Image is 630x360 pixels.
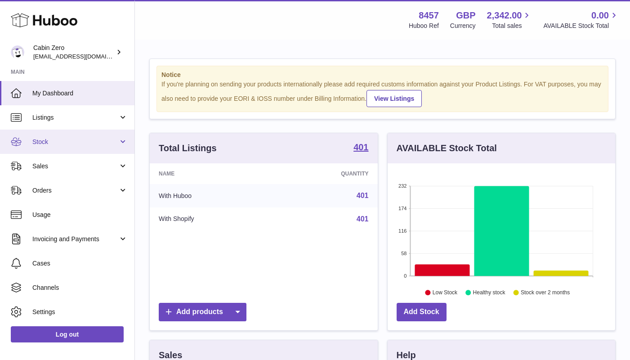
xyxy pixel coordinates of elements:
[32,162,118,171] span: Sales
[398,206,407,211] text: 174
[32,211,128,219] span: Usage
[161,71,603,79] strong: Notice
[456,9,475,22] strong: GBP
[366,90,422,107] a: View Listings
[450,22,476,30] div: Currency
[357,215,369,223] a: 401
[357,192,369,199] a: 401
[591,9,609,22] span: 0.00
[32,113,118,122] span: Listings
[32,138,118,146] span: Stock
[543,22,619,30] span: AVAILABLE Stock Total
[33,44,114,61] div: Cabin Zero
[521,289,570,296] text: Stock over 2 months
[353,143,368,152] strong: 401
[419,9,439,22] strong: 8457
[33,53,132,60] span: [EMAIL_ADDRESS][DOMAIN_NAME]
[159,142,217,154] h3: Total Listings
[161,80,603,107] div: If you're planning on sending your products internationally please add required customs informati...
[473,289,505,296] text: Healthy stock
[32,186,118,195] span: Orders
[150,184,273,207] td: With Huboo
[432,289,457,296] text: Low Stock
[32,259,128,268] span: Cases
[159,303,246,321] a: Add products
[398,183,407,189] text: 232
[353,143,368,153] a: 401
[11,326,124,342] a: Log out
[32,283,128,292] span: Channels
[487,9,532,30] a: 2,342.00 Total sales
[398,228,407,234] text: 116
[32,308,128,316] span: Settings
[397,142,497,154] h3: AVAILABLE Stock Total
[487,9,522,22] span: 2,342.00
[397,303,447,321] a: Add Stock
[32,235,118,243] span: Invoicing and Payments
[150,163,273,184] th: Name
[409,22,439,30] div: Huboo Ref
[32,89,128,98] span: My Dashboard
[401,251,407,256] text: 58
[543,9,619,30] a: 0.00 AVAILABLE Stock Total
[404,273,407,279] text: 0
[492,22,532,30] span: Total sales
[273,163,377,184] th: Quantity
[11,45,24,59] img: debbychu@cabinzero.com
[150,207,273,231] td: With Shopify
